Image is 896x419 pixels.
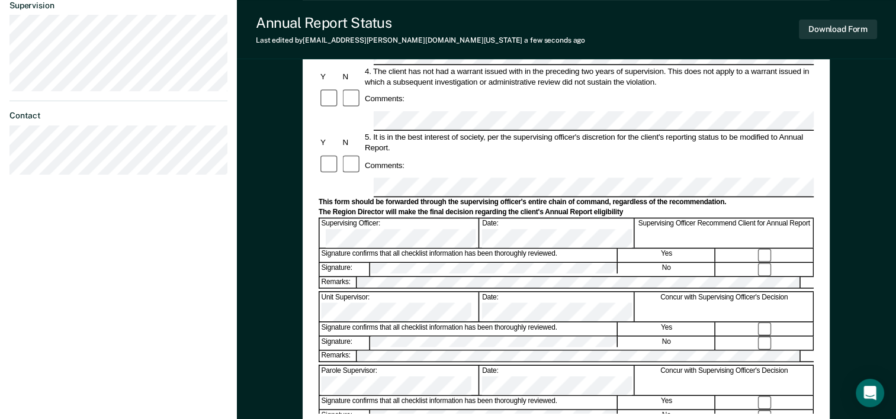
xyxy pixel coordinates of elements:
[320,351,358,362] div: Remarks:
[618,263,715,276] div: No
[319,71,341,82] div: Y
[480,292,634,321] div: Date:
[635,292,814,321] div: Concur with Supervising Officer's Decision
[341,71,363,82] div: N
[320,366,480,395] div: Parole Supervisor:
[320,277,358,288] div: Remarks:
[9,1,227,11] dt: Supervision
[363,132,814,153] div: 5. It is in the best interest of society, per the supervising officer's discretion for the client...
[635,219,814,248] div: Supervising Officer Recommend Client for Annual Report
[320,249,618,262] div: Signature confirms that all checklist information has been thoroughly reviewed.
[256,36,585,44] div: Last edited by [EMAIL_ADDRESS][PERSON_NAME][DOMAIN_NAME][US_STATE]
[618,249,715,262] div: Yes
[480,366,634,395] div: Date:
[320,396,618,409] div: Signature confirms that all checklist information has been thoroughly reviewed.
[320,263,370,276] div: Signature:
[635,366,814,395] div: Concur with Supervising Officer's Decision
[320,219,480,248] div: Supervising Officer:
[320,323,618,336] div: Signature confirms that all checklist information has been thoroughly reviewed.
[618,323,715,336] div: Yes
[341,137,363,148] div: N
[618,337,715,350] div: No
[320,337,370,350] div: Signature:
[799,20,877,39] button: Download Form
[9,111,227,121] dt: Contact
[524,36,585,44] span: a few seconds ago
[856,379,884,407] div: Open Intercom Messenger
[363,94,406,104] div: Comments:
[480,219,634,248] div: Date:
[320,292,480,321] div: Unit Supervisor:
[319,198,814,207] div: This form should be forwarded through the supervising officer's entire chain of command, regardle...
[319,208,814,217] div: The Region Director will make the final decision regarding the client's Annual Report eligibility
[363,66,814,87] div: 4. The client has not had a warrant issued with in the preceding two years of supervision. This d...
[618,396,715,409] div: Yes
[319,137,341,148] div: Y
[363,160,406,170] div: Comments:
[256,14,585,31] div: Annual Report Status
